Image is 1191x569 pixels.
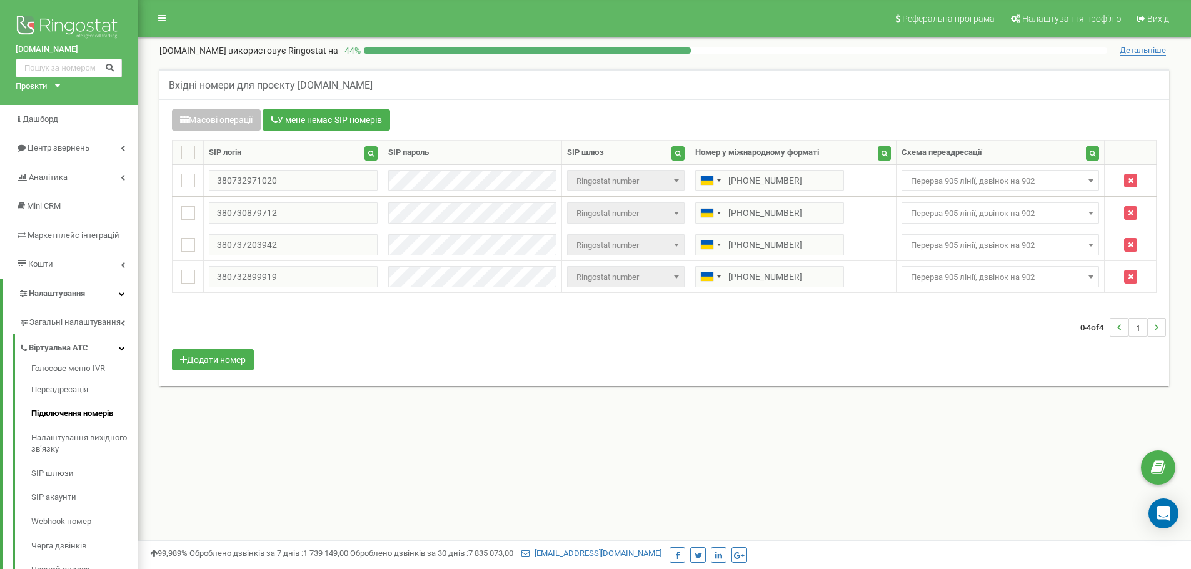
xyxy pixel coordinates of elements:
[521,548,661,558] a: [EMAIL_ADDRESS][DOMAIN_NAME]
[383,141,561,165] th: SIP пароль
[567,234,685,255] span: Ringostat number
[1128,318,1147,337] li: 1
[3,279,138,309] a: Налаштування
[263,109,390,131] button: У мене немає SIP номерів
[695,266,844,287] input: 050 123 4567
[169,80,373,91] h5: Вхідні номери для проєкту [DOMAIN_NAME]
[28,230,119,240] span: Маркетплейс інтеграцій
[27,201,61,210] span: Mini CRM
[189,548,348,558] span: Оброблено дзвінків за 7 днів :
[31,485,138,510] a: SIP акаунти
[1022,14,1121,24] span: Налаштування профілю
[906,205,1095,222] span: Перерва 905 лінії, дзвінок на 902
[902,266,1099,287] span: Перерва 905 лінії, дзвінок на 902
[695,202,844,224] input: 050 123 4567
[16,12,122,44] img: Ringostat logo
[1080,318,1110,337] span: 0-4 4
[29,317,121,329] span: Загальні налаштування
[19,334,138,359] a: Віртуальна АТС
[16,59,122,77] input: Пошук за номером
[906,172,1095,190] span: Перерва 905 лінії, дзвінок на 902
[696,203,725,223] div: Telephone country code
[28,259,53,269] span: Кошти
[1120,46,1166,56] span: Детальніше
[31,363,138,378] a: Голосове меню IVR
[1091,322,1099,333] span: of
[31,378,138,402] a: Переадресація
[571,269,681,286] span: Ringostat number
[16,44,122,56] a: [DOMAIN_NAME]
[31,426,138,462] a: Налаштування вихідного зв’язку
[31,510,138,534] a: Webhook номер
[902,147,982,159] div: Схема переадресації
[567,266,685,287] span: Ringostat number
[906,237,1095,254] span: Перерва 905 лінії, дзвінок на 902
[696,267,725,287] div: Telephone country code
[31,534,138,558] a: Черга дзвінків
[31,402,138,426] a: Підключення номерів
[571,205,681,222] span: Ringostat number
[695,234,844,255] input: 050 123 4567
[150,548,188,558] span: 99,989%
[696,235,725,255] div: Telephone country code
[695,147,819,159] div: Номер у міжнародному форматі
[19,308,138,334] a: Загальні налаштування
[29,289,85,298] span: Налаштування
[228,46,338,56] span: використовує Ringostat на
[209,147,241,159] div: SIP логін
[159,44,338,57] p: [DOMAIN_NAME]
[902,234,1099,255] span: Перерва 905 лінії, дзвінок на 902
[1080,305,1166,349] nav: ...
[303,548,348,558] u: 1 739 149,00
[16,81,48,92] div: Проєкти
[902,14,995,24] span: Реферальна програма
[29,172,68,182] span: Аналiтика
[906,269,1095,286] span: Перерва 905 лінії, дзвінок на 902
[567,147,604,159] div: SIP шлюз
[902,170,1099,191] span: Перерва 905 лінії, дзвінок на 902
[172,109,261,131] button: Масові операції
[29,342,88,354] span: Віртуальна АТС
[696,171,725,190] div: Telephone country code
[571,172,681,190] span: Ringostat number
[23,114,58,124] span: Дашборд
[172,349,254,370] button: Додати номер
[468,548,513,558] u: 7 835 073,00
[1147,14,1169,24] span: Вихід
[695,170,844,191] input: 050 123 4567
[338,44,364,57] p: 44 %
[1148,498,1178,528] div: Open Intercom Messenger
[350,548,513,558] span: Оброблено дзвінків за 30 днів :
[567,202,685,224] span: Ringostat number
[902,202,1099,224] span: Перерва 905 лінії, дзвінок на 902
[31,462,138,486] a: SIP шлюзи
[571,237,681,254] span: Ringostat number
[567,170,685,191] span: Ringostat number
[28,143,89,152] span: Центр звернень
